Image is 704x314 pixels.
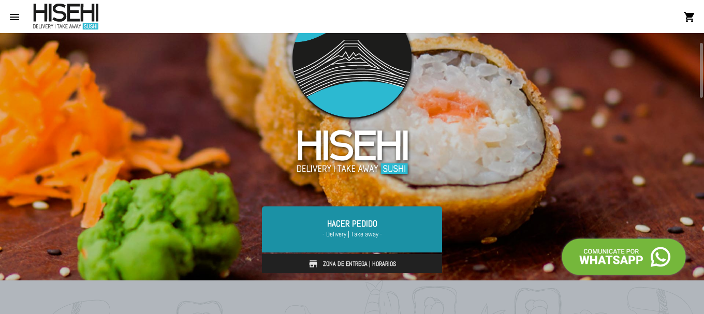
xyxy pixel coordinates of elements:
mat-icon: menu [8,11,21,23]
img: store.svg [308,259,318,269]
mat-icon: shopping_cart [683,11,696,23]
img: call-whatsapp.png [559,236,688,278]
a: Hacer Pedido [262,206,442,252]
a: Zona de Entrega | Horarios [262,254,442,274]
span: - Delivery | Take away - [274,229,430,240]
